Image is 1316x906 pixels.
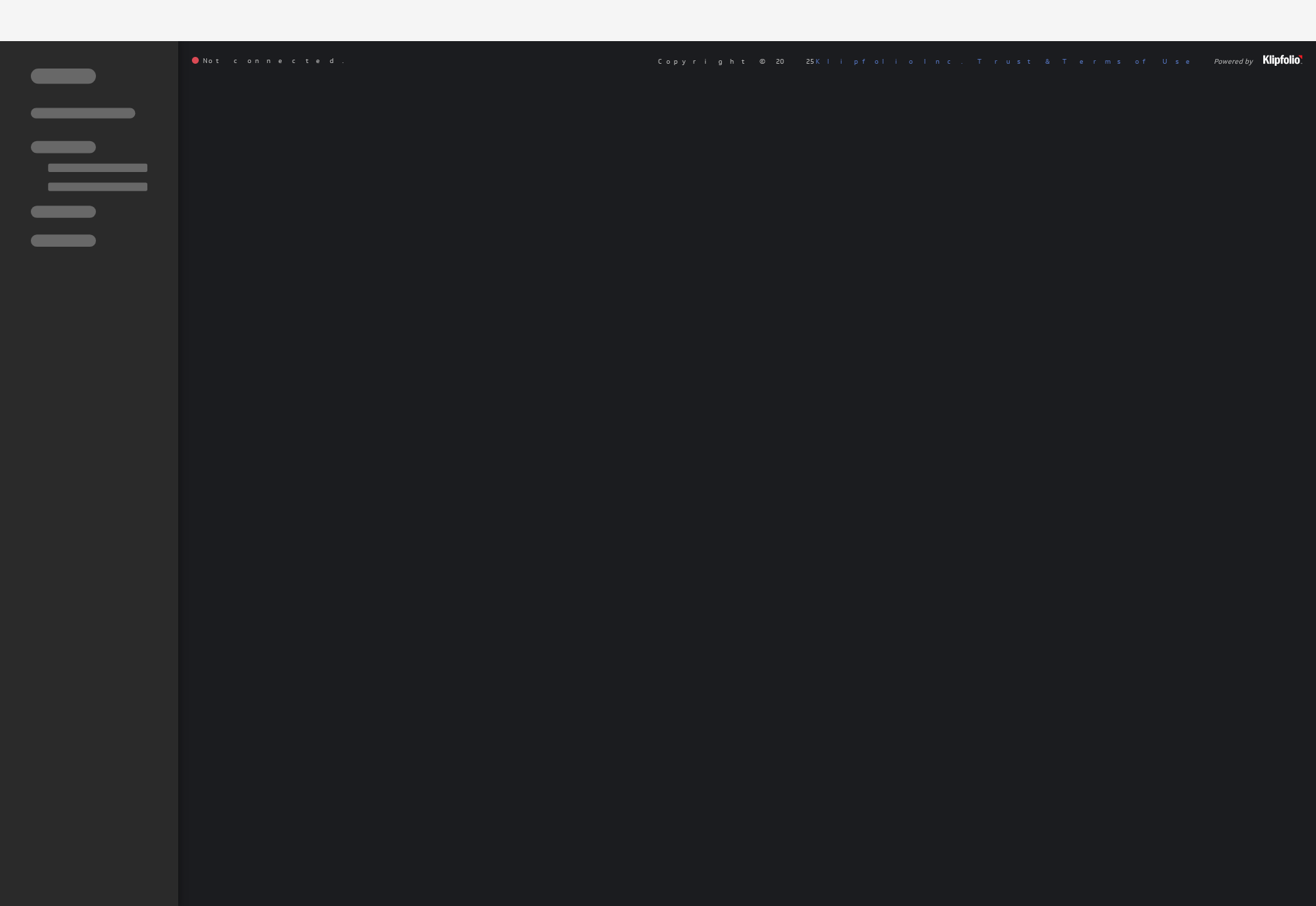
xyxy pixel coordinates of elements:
[1214,58,1253,64] span: Powered by
[192,57,344,65] span: Not connected.
[658,58,963,64] span: Copyright © 2025
[1263,55,1302,66] img: logo-footer.png
[816,56,963,66] a: Klipfolio Inc.
[977,56,1199,66] a: Trust & Terms of Use
[31,69,147,247] img: skeleton-sidenav.svg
